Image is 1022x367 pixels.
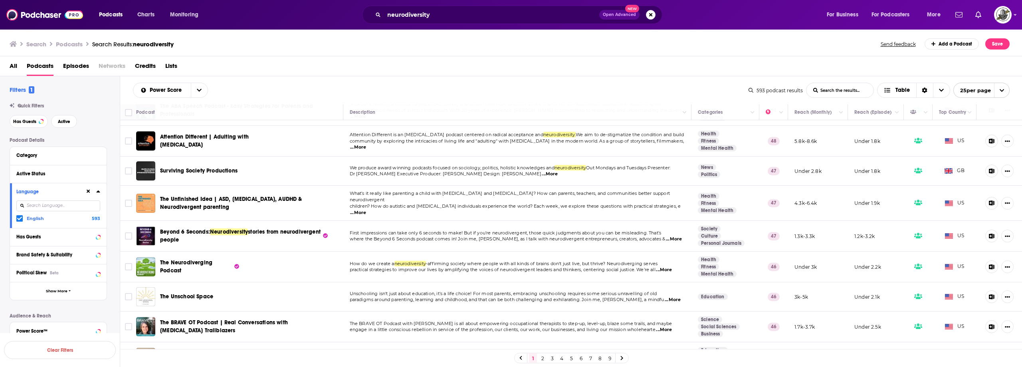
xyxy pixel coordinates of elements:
span: Toggle select row [125,167,132,175]
span: The BRAVE OT Podcast | Real Conversations with [MEDICAL_DATA] Trailblazers [160,319,288,334]
span: paradigms around parenting, learning and childhood, and that can be both challenging and exhilara... [350,297,664,302]
button: Active Status [16,169,100,179]
span: The Unfinished Idea | ASD, [MEDICAL_DATA], AUDHD & Neurodivergent parenting [160,196,302,210]
p: 48 [768,137,780,145]
h3: Podcasts [56,40,83,48]
button: Open AdvancedNew [599,10,640,20]
span: For Business [827,9,858,20]
button: Column Actions [836,108,846,117]
a: Personal Journals [698,240,745,246]
button: open menu [191,83,208,97]
button: open menu [866,8,921,21]
a: Lists [165,60,177,76]
span: Neurodiversity [210,228,248,235]
div: Reach (Episode) [854,107,891,117]
p: Podcast Details [10,137,107,143]
span: children? How do autistic and [MEDICAL_DATA] individuals experience the world? Each week, we expl... [350,203,681,209]
a: Fitness [698,200,719,206]
p: 5.8k-8.6k [794,138,817,145]
div: Search podcasts, credits, & more... [370,6,670,24]
button: Show More Button [1001,320,1014,333]
button: Active [51,115,77,128]
button: open menu [133,87,191,93]
a: Politics [698,171,720,178]
a: Fitness [698,264,719,270]
img: The BRAVE OT Podcast | Real Conversations with Occupational Therapy Trailblazers [136,317,155,336]
input: Search podcasts, credits, & more... [384,8,599,21]
a: Podcasts [27,60,53,76]
button: Column Actions [965,108,974,117]
span: Quick Filters [18,103,44,109]
div: Brand Safety & Suitability [16,252,93,258]
button: open menu [821,8,868,21]
a: Health [698,193,719,199]
span: English [27,216,44,221]
button: Column Actions [748,108,757,117]
a: 2 [539,353,547,363]
a: Charts [132,8,159,21]
div: Language [16,189,80,194]
span: ...More [656,267,672,273]
span: Toggle select row [125,137,132,145]
a: Beyond 6 Seconds:Neurodiversitystories from neurodivergent people [160,228,328,244]
span: Podcasts [99,9,123,20]
button: Send feedback [878,41,918,48]
span: ...More [666,236,682,242]
img: User Profile [994,6,1012,24]
div: Power Score™ [16,328,93,334]
button: Column Actions [892,108,902,117]
span: Monitoring [170,9,198,20]
p: Under 2.5k [854,323,881,330]
span: Out Mondays and Tuesdays Presenter: [586,165,670,171]
span: where the Beyond 6 Seconds podcast comes in! Join me, [PERSON_NAME], as I talk with neurodivergen... [350,236,665,242]
button: open menu [921,8,951,21]
button: Has Guests [10,115,48,128]
img: The Neurodiverging Podcast [136,257,155,276]
p: 1.2k-3.2k [854,233,875,240]
img: Surviving Society Productions [136,161,155,181]
span: Surviving Society Productions [160,167,238,174]
span: ...More [350,210,366,216]
a: 7 [586,353,594,363]
span: US [945,293,965,301]
span: Credits [135,60,156,76]
span: US [945,323,965,331]
button: Show More Button [1001,260,1014,273]
a: Attention Different | Adulting with ADHD [136,131,155,151]
a: Science [698,316,722,323]
span: Power Score [150,87,184,93]
span: community by exploring the intricacies of living life and "adulting" with [MEDICAL_DATA] in the m... [350,138,684,144]
img: Podchaser - Follow, Share and Rate Podcasts [6,7,83,22]
a: Education [698,294,728,300]
div: Top Country [939,107,966,117]
a: Education [698,347,728,353]
div: Reach (Monthly) [794,107,832,117]
p: 46 [768,263,780,271]
a: 3 [548,353,556,363]
a: 9 [606,353,614,363]
span: More [927,9,941,20]
p: 47 [768,232,780,240]
span: Episodes [63,60,89,76]
p: 46 [768,323,780,331]
a: 6 [577,353,585,363]
span: US [945,137,965,145]
p: 3k-5k [794,294,808,300]
p: 1.3k-3.3k [794,233,815,240]
img: Autism & Neurodiversity [136,348,155,367]
span: For Podcasters [871,9,910,20]
span: Networks [99,60,125,76]
span: Toggle select row [125,323,132,330]
p: Audience & Reach [10,313,107,319]
span: Political Skew [16,270,47,276]
a: 4 [558,353,566,363]
span: 1 [29,86,34,93]
button: Show More [10,282,107,300]
p: 47 [768,199,780,207]
p: Under 2.2k [854,264,881,270]
span: ...More [350,144,366,151]
img: The Unfinished Idea | ASD, ADHD, AUDHD & Neurodivergent parenting [136,194,155,213]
